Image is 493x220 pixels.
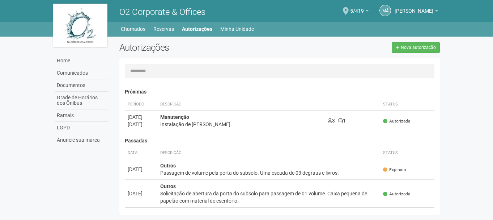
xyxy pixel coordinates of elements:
a: Ramais [55,109,109,122]
a: Grade de Horários dos Ônibus [55,92,109,109]
span: O2 Corporate & Offices [119,7,205,17]
div: [DATE] [128,121,154,128]
span: Expirada [383,167,406,173]
img: logo.jpg [53,4,107,47]
span: Nova autorização [401,45,436,50]
span: Marcello Ávila do Nascimento Souza [395,1,433,14]
strong: Outros [160,183,176,189]
a: Home [55,55,109,67]
a: Autorizações [182,24,212,34]
a: Anuncie sua marca [55,134,109,146]
h2: Autorizações [119,42,274,53]
a: Nova autorização [392,42,440,53]
strong: Outros [160,163,176,169]
a: LGPD [55,122,109,134]
th: Status [380,99,434,111]
a: Chamados [121,24,145,34]
span: 3 [328,118,335,124]
h4: Passadas [125,138,435,144]
span: 1 [338,118,346,124]
div: [DATE] [128,190,154,197]
th: Data [125,147,157,159]
a: Minha Unidade [220,24,254,34]
th: Descrição [157,147,381,159]
th: Descrição [157,99,325,111]
strong: Manutenção [160,114,189,120]
span: 5/419 [350,1,364,14]
div: Instalação de [PERSON_NAME]. [160,121,322,128]
div: [DATE] [128,113,154,121]
th: Período [125,99,157,111]
div: Passagem de volume pela porta do subsolo. Uma escada de 03 degraus e livros. [160,169,378,177]
span: Autorizada [383,191,410,197]
a: Documentos [55,79,109,92]
span: Autorizada [383,118,410,124]
h4: Próximas [125,89,435,95]
a: Reservas [153,24,174,34]
a: Comunicados [55,67,109,79]
a: 5/419 [350,9,369,15]
div: [DATE] [128,166,154,173]
a: MÁ [379,5,391,16]
div: Solicitação de abertura da porta do subsolo para passagem de 01 volume. Caixa pequena de papelão ... [160,190,378,204]
th: Status [380,147,434,159]
a: [PERSON_NAME] [395,9,438,15]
